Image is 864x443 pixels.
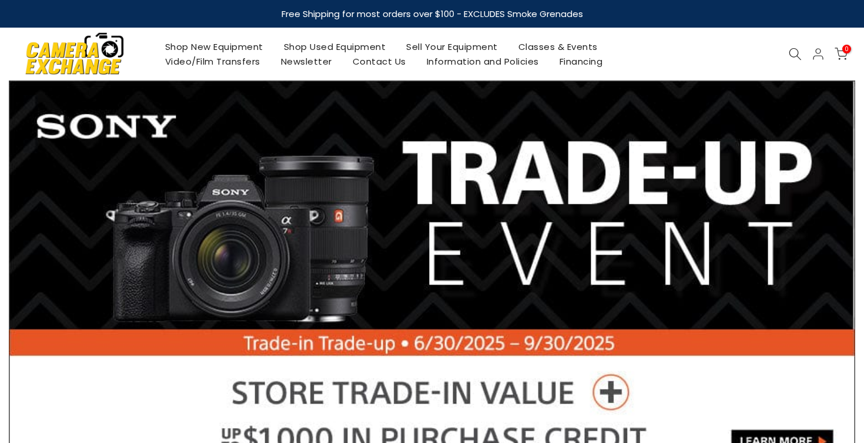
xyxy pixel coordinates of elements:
strong: Free Shipping for most orders over $100 - EXCLUDES Smoke Grenades [282,8,583,20]
a: Contact Us [342,54,416,69]
a: Newsletter [270,54,342,69]
a: Financing [549,54,613,69]
a: 0 [835,48,848,61]
a: Shop Used Equipment [273,39,396,54]
a: Classes & Events [508,39,608,54]
a: Sell Your Equipment [396,39,508,54]
a: Information and Policies [416,54,549,69]
a: Shop New Equipment [155,39,273,54]
span: 0 [842,45,851,53]
a: Video/Film Transfers [155,54,270,69]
